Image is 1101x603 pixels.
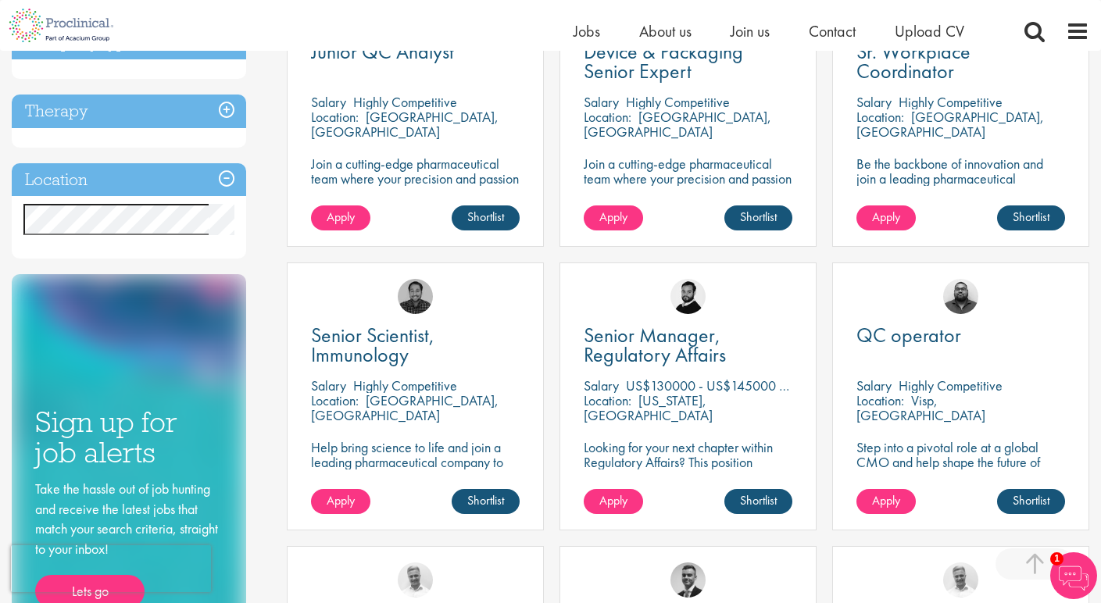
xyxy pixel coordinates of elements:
[12,163,246,197] h3: Location
[599,209,627,225] span: Apply
[899,376,1003,394] p: Highly Competitive
[872,492,900,508] span: Apply
[724,205,792,230] a: Shortlist
[1050,552,1097,599] img: Chatbot
[856,322,961,348] span: QC operator
[856,156,1065,216] p: Be the backbone of innovation and join a leading pharmaceutical company to help keep life-changin...
[584,38,743,84] span: Device & Packaging Senior Expert
[11,545,211,592] iframe: reCAPTCHA
[584,376,619,394] span: Salary
[872,209,900,225] span: Apply
[599,492,627,508] span: Apply
[452,489,520,514] a: Shortlist
[670,562,706,598] img: Alex Bill
[584,42,792,81] a: Device & Packaging Senior Expert
[327,492,355,508] span: Apply
[584,322,726,368] span: Senior Manager, Regulatory Affairs
[584,489,643,514] a: Apply
[943,279,978,314] img: Ashley Bennett
[12,95,246,128] h3: Therapy
[311,108,359,126] span: Location:
[724,489,792,514] a: Shortlist
[856,326,1065,345] a: QC operator
[398,562,433,598] img: Joshua Bye
[311,322,434,368] span: Senior Scientist, Immunology
[670,279,706,314] img: Nick Walker
[311,391,499,424] p: [GEOGRAPHIC_DATA], [GEOGRAPHIC_DATA]
[856,489,916,514] a: Apply
[584,93,619,111] span: Salary
[311,108,499,141] p: [GEOGRAPHIC_DATA], [GEOGRAPHIC_DATA]
[584,391,631,409] span: Location:
[584,440,792,514] p: Looking for your next chapter within Regulatory Affairs? This position leading projects and worki...
[731,21,770,41] a: Join us
[626,376,835,394] p: US$130000 - US$145000 per annum
[856,376,892,394] span: Salary
[353,376,457,394] p: Highly Competitive
[899,93,1003,111] p: Highly Competitive
[856,391,985,424] p: Visp, [GEOGRAPHIC_DATA]
[311,376,346,394] span: Salary
[856,391,904,409] span: Location:
[997,205,1065,230] a: Shortlist
[574,21,600,41] a: Jobs
[584,108,631,126] span: Location:
[895,21,964,41] a: Upload CV
[584,205,643,230] a: Apply
[311,38,454,65] span: Junior QC Analyst
[943,562,978,598] img: Joshua Bye
[856,108,904,126] span: Location:
[584,156,792,216] p: Join a cutting-edge pharmaceutical team where your precision and passion for quality will help sh...
[1050,552,1063,566] span: 1
[856,108,1044,141] p: [GEOGRAPHIC_DATA], [GEOGRAPHIC_DATA]
[311,326,520,365] a: Senior Scientist, Immunology
[997,489,1065,514] a: Shortlist
[311,156,520,216] p: Join a cutting-edge pharmaceutical team where your precision and passion for quality will help sh...
[353,93,457,111] p: Highly Competitive
[584,326,792,365] a: Senior Manager, Regulatory Affairs
[311,391,359,409] span: Location:
[856,440,1065,484] p: Step into a pivotal role at a global CMO and help shape the future of healthcare manufacturing.
[327,209,355,225] span: Apply
[856,42,1065,81] a: Sr. Workplace Coordinator
[856,93,892,111] span: Salary
[856,38,971,84] span: Sr. Workplace Coordinator
[584,391,713,424] p: [US_STATE], [GEOGRAPHIC_DATA]
[398,279,433,314] img: Mike Raletz
[35,407,223,467] h3: Sign up for job alerts
[639,21,692,41] a: About us
[809,21,856,41] a: Contact
[311,42,520,62] a: Junior QC Analyst
[452,205,520,230] a: Shortlist
[311,489,370,514] a: Apply
[626,93,730,111] p: Highly Competitive
[311,205,370,230] a: Apply
[311,440,520,514] p: Help bring science to life and join a leading pharmaceutical company to play a key role in delive...
[584,108,771,141] p: [GEOGRAPHIC_DATA], [GEOGRAPHIC_DATA]
[856,205,916,230] a: Apply
[311,93,346,111] span: Salary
